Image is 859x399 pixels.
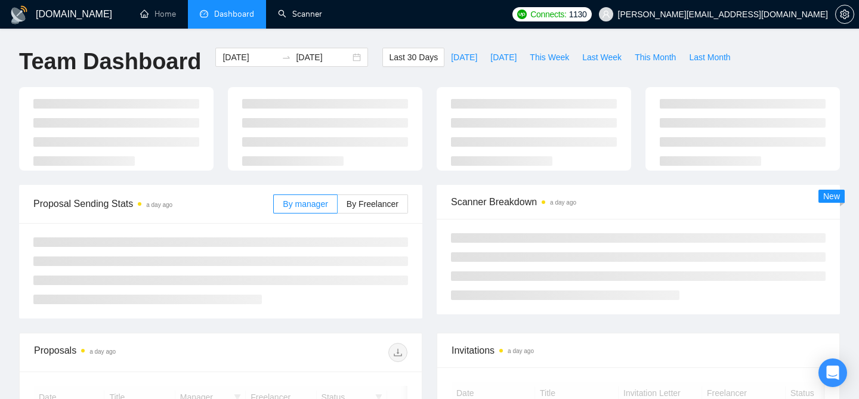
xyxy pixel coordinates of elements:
span: By Freelancer [347,199,398,209]
img: upwork-logo.png [517,10,527,19]
input: End date [296,51,350,64]
span: This Month [635,51,676,64]
span: 1130 [569,8,587,21]
span: This Week [530,51,569,64]
button: This Month [628,48,682,67]
button: setting [835,5,854,24]
span: Proposal Sending Stats [33,196,273,211]
button: Last 30 Days [382,48,444,67]
span: By manager [283,199,327,209]
button: [DATE] [444,48,484,67]
time: a day ago [508,348,534,354]
a: setting [835,10,854,19]
button: [DATE] [484,48,523,67]
h1: Team Dashboard [19,48,201,76]
span: setting [836,10,854,19]
button: Last Month [682,48,737,67]
a: homeHome [140,9,176,19]
span: [DATE] [490,51,517,64]
a: searchScanner [278,9,322,19]
span: Connects: [530,8,566,21]
span: Invitations [452,343,825,358]
span: New [823,191,840,201]
div: Proposals [34,343,221,362]
span: Last Week [582,51,622,64]
div: Open Intercom Messenger [818,358,847,387]
img: logo [10,5,29,24]
span: Dashboard [214,9,254,19]
time: a day ago [146,202,172,208]
button: Last Week [576,48,628,67]
button: This Week [523,48,576,67]
time: a day ago [550,199,576,206]
span: Last Month [689,51,730,64]
span: Last 30 Days [389,51,438,64]
span: to [282,52,291,62]
span: Scanner Breakdown [451,194,826,209]
span: dashboard [200,10,208,18]
time: a day ago [89,348,116,355]
span: user [602,10,610,18]
input: Start date [223,51,277,64]
span: [DATE] [451,51,477,64]
span: swap-right [282,52,291,62]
